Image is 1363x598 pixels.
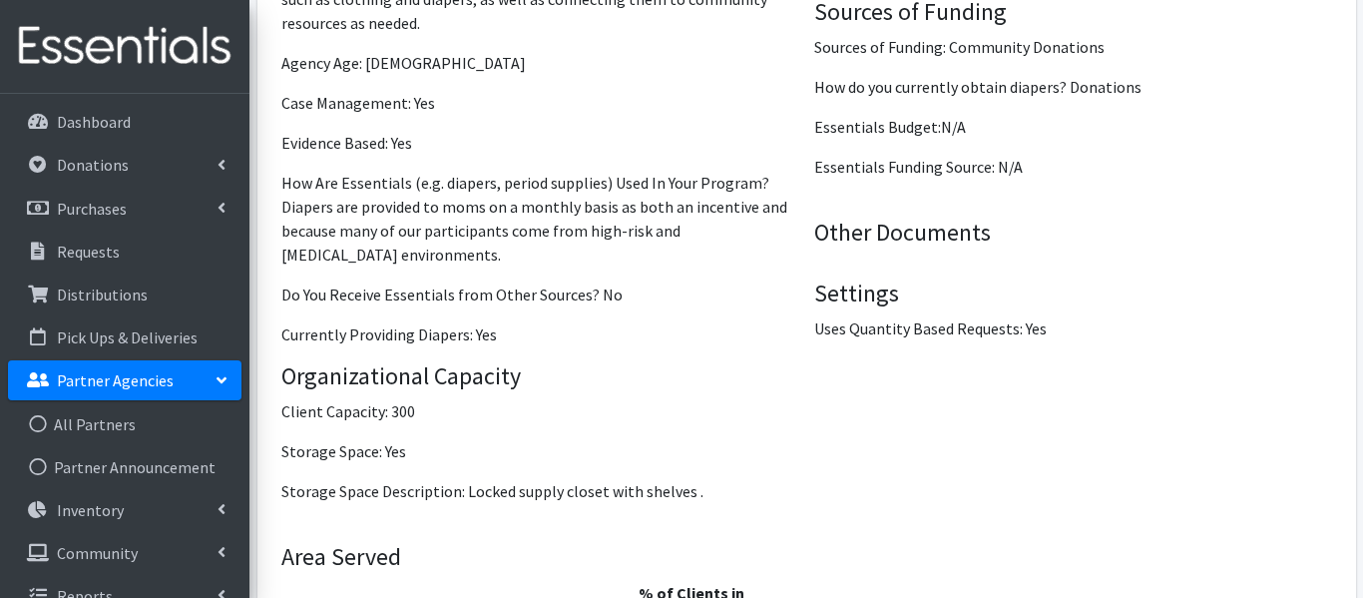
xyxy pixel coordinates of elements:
p: Partner Agencies [57,370,174,390]
p: How Are Essentials (e.g. diapers, period supplies) Used In Your Program? Diapers are provided to ... [281,171,799,267]
p: Currently Providing Diapers: Yes [281,322,799,346]
p: Do You Receive Essentials from Other Sources? No [281,283,799,306]
p: Pick Ups & Deliveries [57,327,198,347]
h4: Settings [814,280,1332,308]
h4: Area Served [281,543,799,572]
p: Sources of Funding: Community Donations [814,35,1332,59]
a: Community [8,533,241,573]
p: Requests [57,242,120,262]
a: Donations [8,145,241,185]
p: Client Capacity: 300 [281,399,799,423]
p: Evidence Based: Yes [281,131,799,155]
p: Dashboard [57,112,131,132]
a: All Partners [8,404,241,444]
p: Essentials Funding Source: N/A [814,155,1332,179]
a: Inventory [8,490,241,530]
img: HumanEssentials [8,13,241,80]
p: Essentials Budget:N/A [814,115,1332,139]
a: Pick Ups & Deliveries [8,317,241,357]
p: How do you currently obtain diapers? Donations [814,75,1332,99]
p: Case Management: Yes [281,91,799,115]
p: Storage Space: Yes [281,439,799,463]
p: Agency Age: [DEMOGRAPHIC_DATA] [281,51,799,75]
a: Dashboard [8,102,241,142]
p: Purchases [57,199,127,219]
p: Inventory [57,500,124,520]
p: Distributions [57,285,148,304]
h4: Organizational Capacity [281,362,799,391]
a: Requests [8,232,241,272]
h4: Other Documents [814,219,1332,248]
p: Uses Quantity Based Requests: Yes [814,316,1332,340]
a: Purchases [8,189,241,229]
p: Donations [57,155,129,175]
p: Storage Space Description: Locked supply closet with shelves . [281,479,799,503]
a: Partner Agencies [8,360,241,400]
a: Distributions [8,275,241,314]
p: Community [57,543,138,563]
a: Partner Announcement [8,447,241,487]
